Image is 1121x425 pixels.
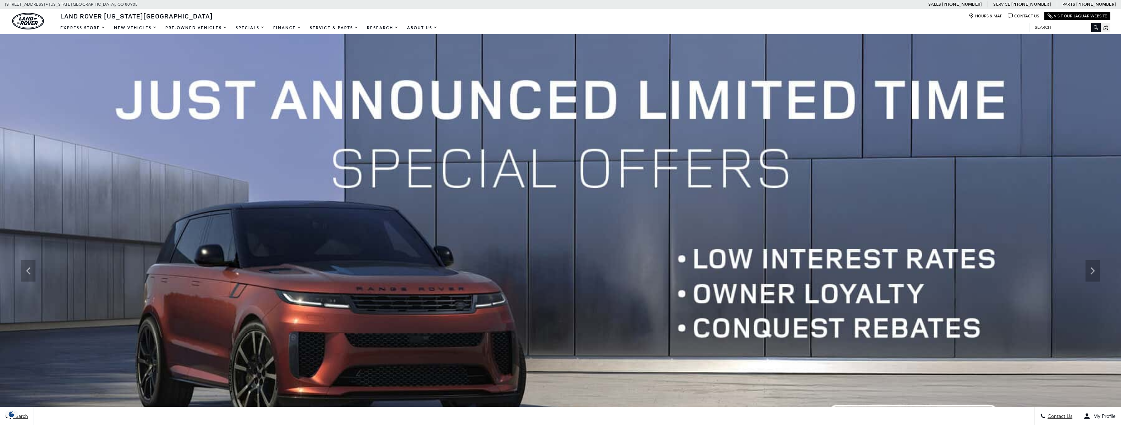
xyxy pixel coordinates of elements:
[928,2,941,7] span: Sales
[231,22,269,34] a: Specials
[993,2,1010,7] span: Service
[363,22,403,34] a: Research
[1011,1,1051,7] a: [PHONE_NUMBER]
[110,22,161,34] a: New Vehicles
[5,2,138,7] a: [STREET_ADDRESS] • [US_STATE][GEOGRAPHIC_DATA], CO 80905
[969,13,1002,19] a: Hours & Map
[21,260,35,282] div: Previous
[161,22,231,34] a: Pre-Owned Vehicles
[1008,13,1039,19] a: Contact Us
[12,13,44,29] img: Land Rover
[4,410,20,418] img: Opt-Out Icon
[4,410,20,418] section: Click to Open Cookie Consent Modal
[1076,1,1116,7] a: [PHONE_NUMBER]
[403,22,442,34] a: About Us
[56,12,217,20] a: Land Rover [US_STATE][GEOGRAPHIC_DATA]
[1029,23,1100,32] input: Search
[306,22,363,34] a: Service & Parts
[1048,13,1107,19] a: Visit Our Jaguar Website
[1086,260,1100,282] div: Next
[1062,2,1075,7] span: Parts
[56,22,442,34] nav: Main Navigation
[1078,407,1121,425] button: Open user profile menu
[269,22,306,34] a: Finance
[1090,413,1116,419] span: My Profile
[942,1,982,7] a: [PHONE_NUMBER]
[12,13,44,29] a: land-rover
[56,22,110,34] a: EXPRESS STORE
[60,12,213,20] span: Land Rover [US_STATE][GEOGRAPHIC_DATA]
[1046,413,1072,419] span: Contact Us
